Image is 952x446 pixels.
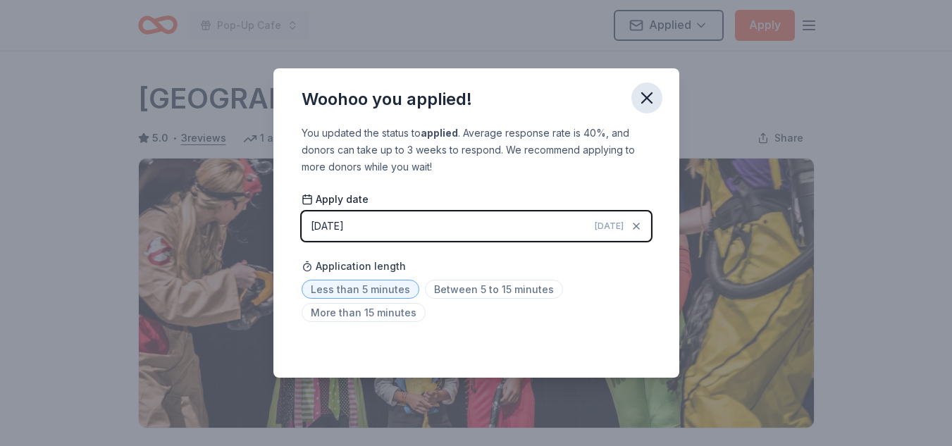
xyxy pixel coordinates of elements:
[302,125,651,175] div: You updated the status to . Average response rate is 40%, and donors can take up to 3 weeks to re...
[302,88,472,111] div: Woohoo you applied!
[595,221,624,232] span: [DATE]
[421,127,458,139] b: applied
[302,258,406,275] span: Application length
[302,280,419,299] span: Less than 5 minutes
[311,218,344,235] div: [DATE]
[425,280,563,299] span: Between 5 to 15 minutes
[302,303,426,322] span: More than 15 minutes
[302,192,369,206] span: Apply date
[302,211,651,241] button: [DATE][DATE]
